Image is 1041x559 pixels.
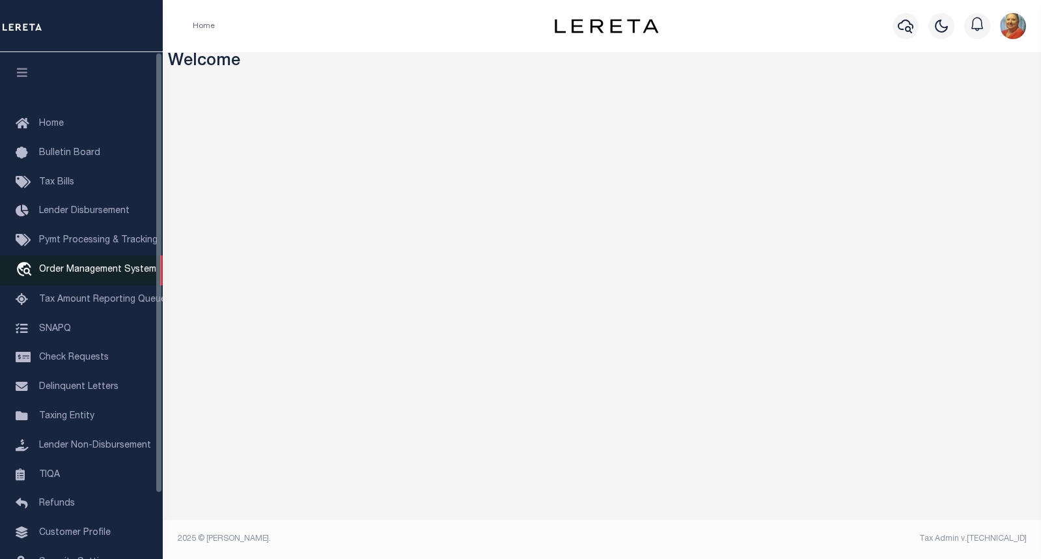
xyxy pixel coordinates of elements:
[39,236,158,245] span: Pymt Processing & Tracking
[39,441,151,450] span: Lender Non-Disbursement
[39,382,118,392] span: Delinquent Letters
[39,499,75,508] span: Refunds
[39,295,166,304] span: Tax Amount Reporting Queue
[39,149,100,158] span: Bulletin Board
[168,52,1036,72] h3: Welcome
[193,20,215,32] li: Home
[612,533,1027,545] div: Tax Admin v.[TECHNICAL_ID]
[39,119,64,128] span: Home
[39,412,94,421] span: Taxing Entity
[39,207,130,216] span: Lender Disbursement
[39,178,74,187] span: Tax Bills
[39,324,71,333] span: SNAPQ
[16,262,36,279] i: travel_explore
[168,533,602,545] div: 2025 © [PERSON_NAME].
[39,470,60,479] span: TIQA
[39,353,109,362] span: Check Requests
[555,19,659,33] img: logo-dark.svg
[39,265,156,274] span: Order Management System
[39,528,111,537] span: Customer Profile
